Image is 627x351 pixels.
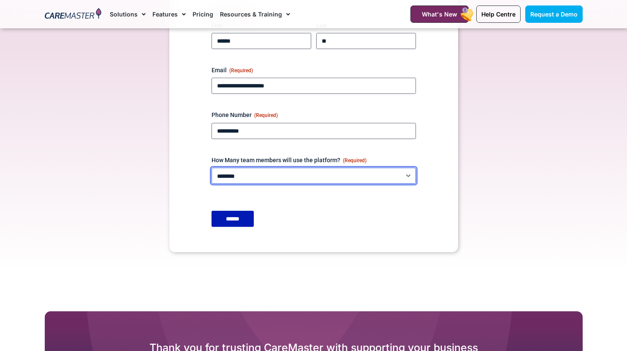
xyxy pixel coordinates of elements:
[212,66,416,74] label: Email
[254,112,278,118] span: (Required)
[525,5,583,23] a: Request a Demo
[410,5,469,23] a: What's New
[422,11,457,18] span: What's New
[476,5,521,23] a: Help Centre
[530,11,578,18] span: Request a Demo
[343,158,366,163] span: (Required)
[212,111,416,119] label: Phone Number
[229,68,253,73] span: (Required)
[212,156,416,164] label: How Many team members will use the platform?
[45,8,102,21] img: CareMaster Logo
[481,11,516,18] span: Help Centre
